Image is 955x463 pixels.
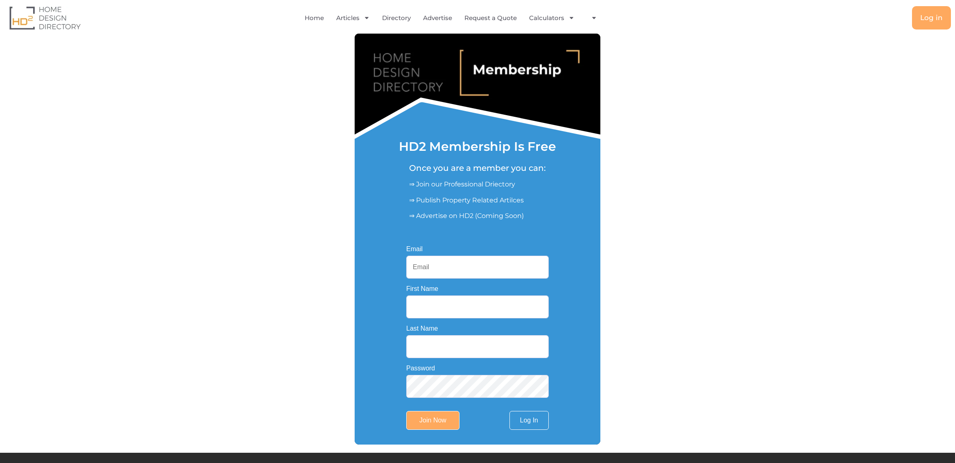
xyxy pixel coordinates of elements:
nav: Menu [193,9,714,27]
p: ⇒ Publish Property Related Artilces [409,195,546,205]
a: Calculators [529,9,575,27]
input: Email [406,256,549,279]
input: Join Now [406,411,459,430]
p: ⇒ Join our Professional Driectory [409,179,546,189]
h1: HD2 Membership Is Free [399,141,556,153]
a: Log In [509,411,549,430]
h5: Once you are a member you can: [409,163,546,173]
span: Log in [920,14,943,21]
a: Articles [336,9,370,27]
a: Request a Quote [464,9,517,27]
a: Home [305,9,324,27]
a: Log in [912,6,951,30]
p: ⇒ Advertise on HD2 (Coming Soon) [409,211,546,221]
label: Email [406,246,423,252]
label: Password [406,365,435,372]
label: Last Name [406,325,438,332]
a: Advertise [423,9,452,27]
label: First Name [406,286,438,292]
a: Directory [382,9,411,27]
